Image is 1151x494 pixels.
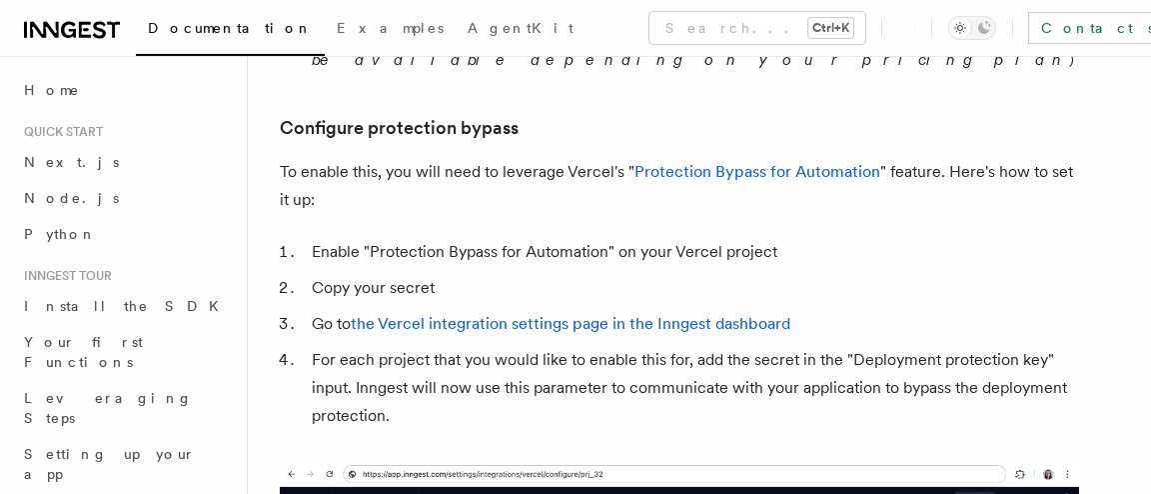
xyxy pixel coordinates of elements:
[351,314,790,333] a: the Vercel integration settings page in the Inngest dashboard
[468,20,574,36] span: AgentKit
[634,162,880,181] a: Protection Bypass for Automation
[24,334,143,370] span: Your first Functions
[325,6,456,54] a: Examples
[808,18,853,38] kbd: Ctrl+K
[16,216,235,252] a: Python
[24,446,196,482] span: Setting up your app
[306,310,1079,338] li: Go to
[16,124,103,140] span: Quick start
[312,22,1076,69] em: Protection bypass may or may not be available depending on your pricing plan
[306,274,1079,302] li: Copy your secret
[24,154,119,170] span: Next.js
[948,16,996,40] button: Toggle dark mode
[24,390,193,426] span: Leveraging Steps
[16,324,235,380] a: Your first Functions
[16,380,235,436] a: Leveraging Steps
[280,158,1079,214] p: To enable this, you will need to leverage Vercel's " " feature. Here's how to set it up:
[16,288,235,324] a: Install the SDK
[649,12,865,44] button: Search...Ctrl+K
[24,80,80,100] span: Home
[337,20,444,36] span: Examples
[16,144,235,180] a: Next.js
[136,6,325,56] a: Documentation
[24,226,97,242] span: Python
[280,114,519,142] a: Configure protection bypass
[24,298,231,314] span: Install the SDK
[456,6,585,54] a: AgentKit
[306,346,1079,430] li: For each project that you would like to enable this for, add the secret in the "Deployment protec...
[306,238,1079,266] li: Enable "Protection Bypass for Automation" on your Vercel project
[16,72,235,108] a: Home
[148,20,313,36] span: Documentation
[24,190,119,206] span: Node.js
[16,268,112,284] span: Inngest tour
[16,180,235,216] a: Node.js
[16,436,235,492] a: Setting up your app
